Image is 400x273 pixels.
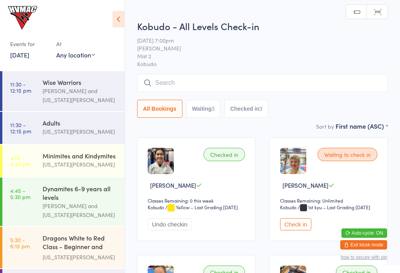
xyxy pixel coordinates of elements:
[137,100,182,118] button: All Bookings
[43,160,118,169] div: [US_STATE][PERSON_NAME]
[56,50,95,59] div: Any location
[280,197,380,204] div: Classes Remaining: Unlimited
[204,148,245,161] div: Checked in
[137,74,388,92] input: Search
[43,127,118,136] div: [US_STATE][PERSON_NAME]
[2,145,125,177] a: 4:15 -4:45 pmMinimites and Kindymites[US_STATE][PERSON_NAME]
[259,106,262,112] div: 3
[2,71,125,111] a: 11:30 -12:15 pmWise Warriors[PERSON_NAME] and [US_STATE][PERSON_NAME]
[43,151,118,160] div: Minimites and Kindymites
[212,106,215,112] div: 3
[2,112,125,144] a: 11:30 -12:15 pmAdults[US_STATE][PERSON_NAME]
[10,122,31,134] time: 11:30 - 12:15 pm
[137,36,376,44] span: [DATE] 7:00pm
[148,197,247,204] div: Classes Remaining: 0 this week
[43,253,118,262] div: [US_STATE][PERSON_NAME]
[150,181,196,189] span: [PERSON_NAME]
[10,154,31,167] time: 4:15 - 4:45 pm
[43,119,118,127] div: Adults
[280,148,306,174] img: image1681978405.png
[137,60,388,68] span: Kobudo
[280,218,311,230] button: Check in
[148,204,164,210] div: Kobudo
[10,237,30,249] time: 5:30 - 6:15 pm
[282,181,329,189] span: [PERSON_NAME]
[298,204,370,210] span: / 1st kyu – Last Grading [DATE]
[43,184,118,201] div: Dynamites 6-9 years all levels
[341,228,387,238] button: Auto-cycle: ON
[56,38,95,50] div: At
[316,122,334,130] label: Sort by
[341,255,387,260] button: how to secure with pin
[10,187,30,200] time: 4:45 - 5:30 pm
[43,86,118,104] div: [PERSON_NAME] and [US_STATE][PERSON_NAME]
[148,148,174,174] img: image1717659188.png
[336,122,388,130] div: First name (ASC)
[137,52,376,60] span: Mat 2
[10,50,29,59] a: [DATE]
[43,201,118,219] div: [PERSON_NAME] and [US_STATE][PERSON_NAME]
[148,218,192,230] button: Undo checkin
[137,20,388,32] h2: Kobudo - All Levels Check-in
[43,233,118,253] div: Dragons White to Red Class - Beginner and Intermed...
[186,100,221,118] button: Waiting3
[2,227,125,268] a: 5:30 -6:15 pmDragons White to Red Class - Beginner and Intermed...[US_STATE][PERSON_NAME]
[340,240,387,250] button: Exit kiosk mode
[224,100,268,118] button: Checked in3
[318,148,377,161] div: Waiting to check in
[2,178,125,226] a: 4:45 -5:30 pmDynamites 6-9 years all levels[PERSON_NAME] and [US_STATE][PERSON_NAME]
[43,78,118,86] div: Wise Warriors
[8,6,37,30] img: Hunter Valley Martial Arts Centre Morisset
[137,44,376,52] span: [PERSON_NAME]
[165,204,238,210] span: / Yellow – Last Grading [DATE]
[10,38,48,50] div: Events for
[280,204,296,210] div: Kobudo
[10,81,31,93] time: 11:30 - 12:15 pm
